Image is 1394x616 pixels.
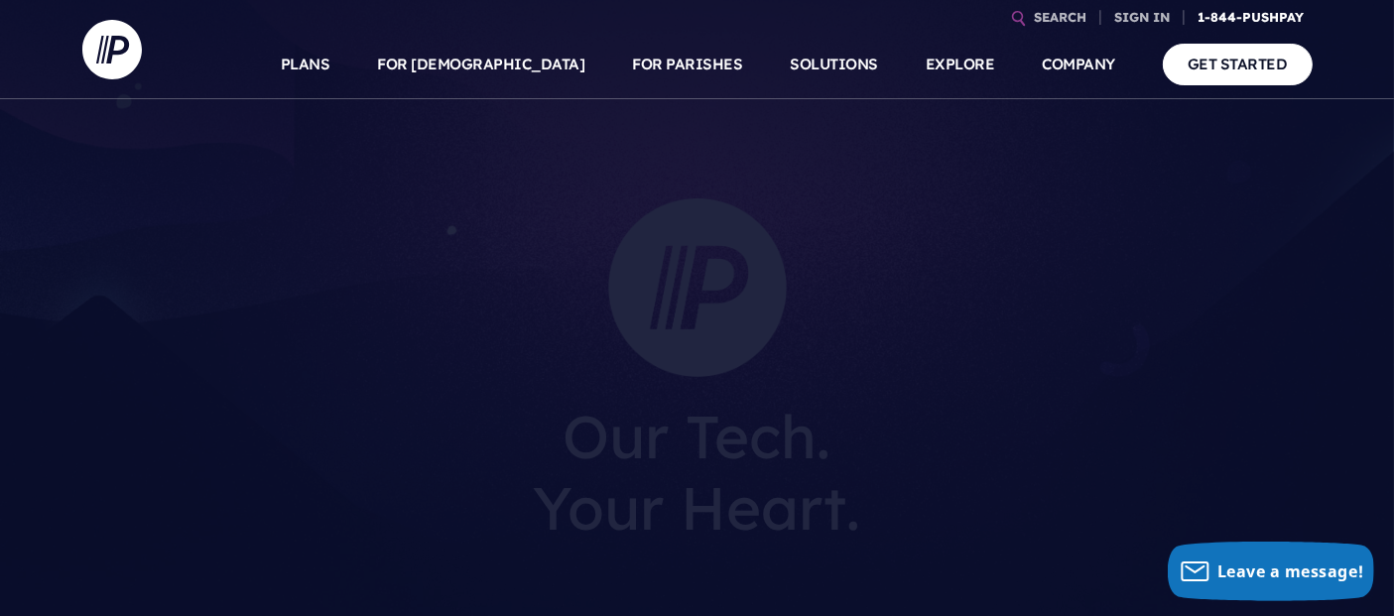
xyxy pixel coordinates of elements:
[1168,542,1374,601] button: Leave a message!
[281,30,330,99] a: PLANS
[378,30,585,99] a: FOR [DEMOGRAPHIC_DATA]
[1043,30,1116,99] a: COMPANY
[1163,44,1313,84] a: GET STARTED
[1217,560,1364,582] span: Leave a message!
[791,30,879,99] a: SOLUTIONS
[926,30,995,99] a: EXPLORE
[633,30,743,99] a: FOR PARISHES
